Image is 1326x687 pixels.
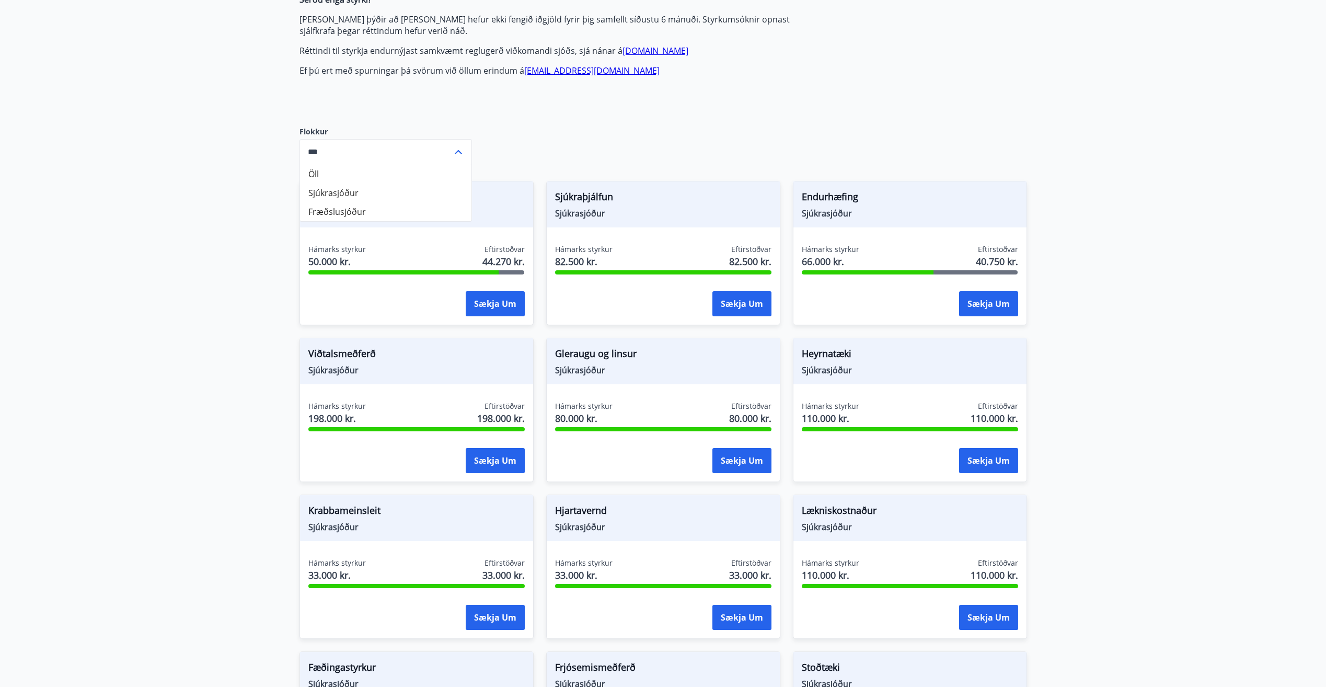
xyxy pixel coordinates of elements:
span: 44.270 kr. [482,255,525,268]
span: 110.000 kr. [971,411,1018,425]
span: Gleraugu og linsur [555,347,771,364]
span: Krabbameinsleit [308,503,525,521]
span: Eftirstöðvar [485,244,525,255]
span: 33.000 kr. [729,568,771,582]
a: [EMAIL_ADDRESS][DOMAIN_NAME] [524,65,660,76]
button: Sækja um [959,605,1018,630]
span: Hjartavernd [555,503,771,521]
span: Eftirstöðvar [731,401,771,411]
span: 50.000 kr. [308,255,366,268]
button: Sækja um [712,448,771,473]
li: Fræðslusjóður [300,202,471,221]
span: Sjúkrasjóður [555,364,771,376]
li: Öll [300,165,471,184]
button: Sækja um [959,448,1018,473]
span: Sjúkrasjóður [802,208,1018,219]
button: Sækja um [466,448,525,473]
span: 82.500 kr. [729,255,771,268]
span: Frjósemismeðferð [555,660,771,678]
button: Sækja um [712,605,771,630]
span: Lækniskostnaður [802,503,1018,521]
span: Endurhæfing [802,190,1018,208]
span: Hámarks styrkur [802,244,859,255]
button: Sækja um [466,605,525,630]
p: [PERSON_NAME] þýðir að [PERSON_NAME] hefur ekki fengið iðgjöld fyrir þig samfellt síðustu 6 mánuð... [299,14,793,37]
p: Réttindi til styrkja endurnýjast samkvæmt reglugerð viðkomandi sjóðs, sjá nánar á [299,45,793,56]
span: Sjúkraþjálfun [555,190,771,208]
span: 82.500 kr. [555,255,613,268]
a: [DOMAIN_NAME] [622,45,688,56]
button: Sækja um [959,291,1018,316]
span: Hámarks styrkur [555,244,613,255]
span: 110.000 kr. [971,568,1018,582]
span: 198.000 kr. [308,411,366,425]
span: Eftirstöðvar [485,401,525,411]
span: Hámarks styrkur [555,401,613,411]
span: Hámarks styrkur [802,401,859,411]
span: 33.000 kr. [555,568,613,582]
span: Hámarks styrkur [308,244,366,255]
span: 80.000 kr. [555,411,613,425]
span: Eftirstöðvar [978,558,1018,568]
span: Heyrnatæki [802,347,1018,364]
span: Fæðingastyrkur [308,660,525,678]
span: Eftirstöðvar [731,244,771,255]
span: 110.000 kr. [802,411,859,425]
span: 80.000 kr. [729,411,771,425]
span: Eftirstöðvar [978,244,1018,255]
span: Hámarks styrkur [802,558,859,568]
span: Sjúkrasjóður [308,364,525,376]
span: Hámarks styrkur [308,401,366,411]
span: Sjúkrasjóður [802,364,1018,376]
label: Flokkur [299,127,472,137]
span: Sjúkrasjóður [308,521,525,533]
span: Sjúkrasjóður [555,521,771,533]
span: 33.000 kr. [482,568,525,582]
span: 40.750 kr. [976,255,1018,268]
button: Sækja um [466,291,525,316]
span: Eftirstöðvar [731,558,771,568]
button: Sækja um [712,291,771,316]
span: 66.000 kr. [802,255,859,268]
span: Sjúkrasjóður [802,521,1018,533]
span: Hámarks styrkur [308,558,366,568]
span: Viðtalsmeðferð [308,347,525,364]
span: Eftirstöðvar [485,558,525,568]
span: 33.000 kr. [308,568,366,582]
span: Stoðtæki [802,660,1018,678]
p: Ef þú ert með spurningar þá svörum við öllum erindum á [299,65,793,76]
li: Sjúkrasjóður [300,184,471,202]
span: Sjúkrasjóður [555,208,771,219]
span: 110.000 kr. [802,568,859,582]
span: 198.000 kr. [477,411,525,425]
span: Hámarks styrkur [555,558,613,568]
span: Eftirstöðvar [978,401,1018,411]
